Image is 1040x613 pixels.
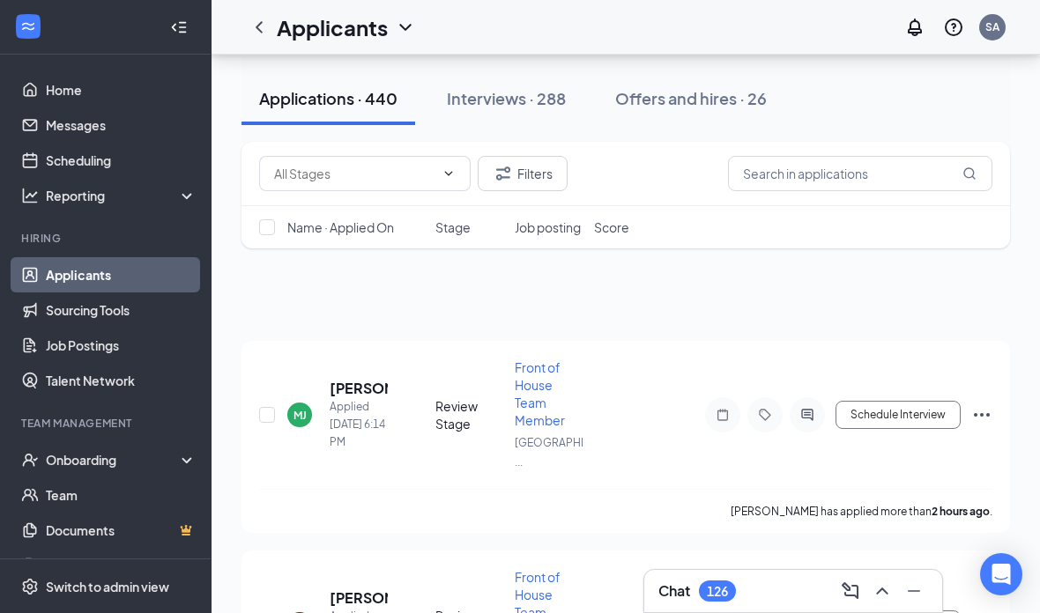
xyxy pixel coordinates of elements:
span: Score [594,218,629,236]
a: Messages [46,107,197,143]
a: Talent Network [46,363,197,398]
span: Front of House Team Member [515,359,565,428]
input: All Stages [274,164,435,183]
svg: ChevronLeft [249,17,270,38]
svg: ChevronUp [872,580,893,602]
div: MJ [293,408,307,423]
svg: Filter [493,163,514,184]
a: Applicants [46,257,197,292]
h5: [PERSON_NAME] [330,588,388,608]
div: SA [985,19,999,34]
svg: Ellipses [971,404,992,425]
button: ComposeMessage [836,577,865,605]
div: Team Management [21,416,193,431]
h1: Applicants [277,12,388,42]
svg: QuestionInfo [943,17,964,38]
b: 2 hours ago [932,505,990,518]
button: ChevronUp [868,577,896,605]
svg: Notifications [904,17,925,38]
div: 126 [707,584,728,599]
div: Hiring [21,231,193,246]
div: Applications · 440 [259,87,397,109]
span: Name · Applied On [287,218,394,236]
button: Minimize [900,577,928,605]
svg: ComposeMessage [840,580,861,602]
div: Interviews · 288 [447,87,566,109]
a: DocumentsCrown [46,513,197,548]
svg: ChevronDown [395,17,416,38]
svg: WorkstreamLogo [19,18,37,35]
svg: Analysis [21,187,39,204]
svg: MagnifyingGlass [962,166,977,181]
a: SurveysCrown [46,548,197,583]
button: Filter Filters [478,156,568,191]
svg: Settings [21,578,39,595]
span: [GEOGRAPHIC_DATA] ... [515,436,627,469]
svg: Note [712,408,733,422]
div: Reporting [46,187,197,204]
svg: Minimize [903,580,925,602]
svg: ActiveChat [797,408,818,422]
a: Scheduling [46,143,197,178]
a: Team [46,477,197,513]
div: Open Intercom Messenger [980,553,1022,595]
svg: ChevronDown [442,166,456,181]
button: Schedule Interview [836,401,961,429]
a: Job Postings [46,328,197,363]
div: Review Stage [435,397,504,432]
a: Home [46,72,197,107]
span: Stage [435,218,471,236]
svg: UserCheck [21,451,39,469]
div: Offers and hires · 26 [615,87,767,109]
div: Applied [DATE] 6:14 PM [330,398,388,451]
h5: [PERSON_NAME] [330,379,388,398]
input: Search in applications [728,156,992,191]
h3: Chat [658,581,690,601]
span: Job posting [515,218,581,236]
svg: Collapse [170,18,188,36]
a: Sourcing Tools [46,292,197,328]
p: [PERSON_NAME] has applied more than . [731,504,992,519]
div: Switch to admin view [46,578,169,595]
svg: Tag [754,408,776,422]
div: Onboarding [46,451,182,469]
